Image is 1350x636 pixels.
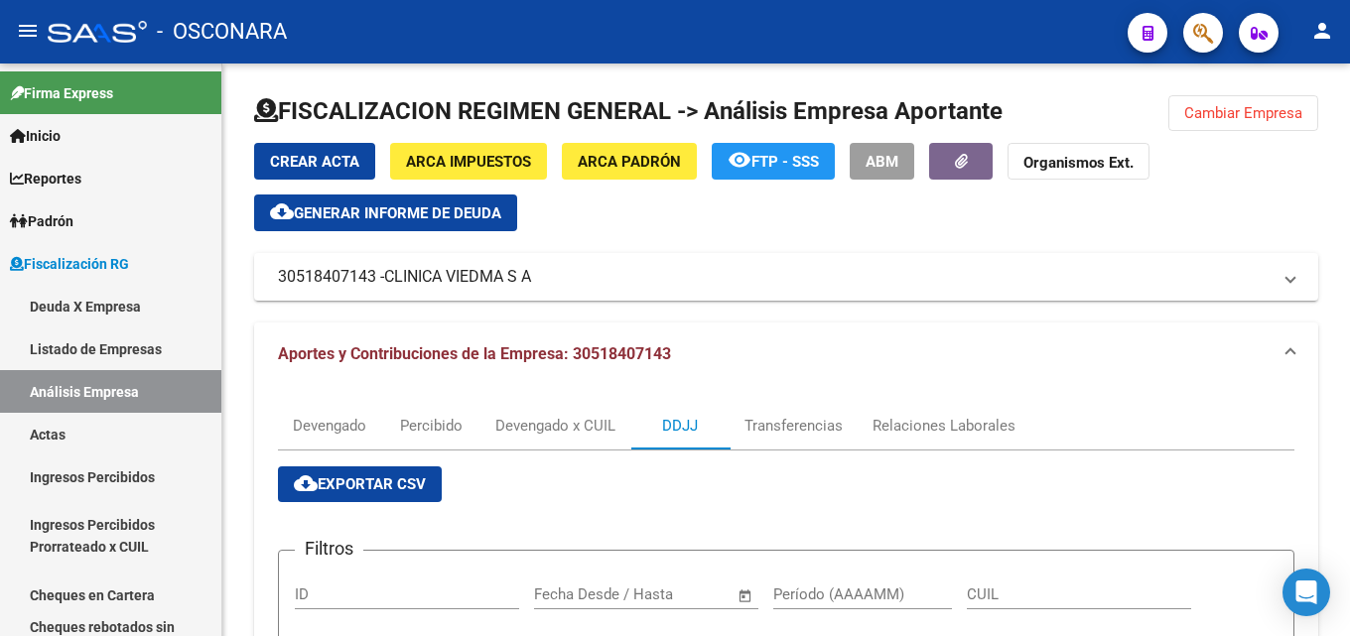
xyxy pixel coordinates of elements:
button: ABM [850,143,914,180]
span: FTP - SSS [751,153,819,171]
h1: FISCALIZACION REGIMEN GENERAL -> Análisis Empresa Aportante [254,95,1003,127]
div: Devengado x CUIL [495,415,615,437]
mat-expansion-panel-header: Aportes y Contribuciones de la Empresa: 30518407143 [254,322,1318,386]
button: Generar informe de deuda [254,194,517,231]
mat-icon: cloud_download [294,471,318,495]
mat-panel-title: 30518407143 - [278,266,1271,288]
span: Generar informe de deuda [294,204,501,222]
div: Devengado [293,415,366,437]
button: Open calendar [735,584,757,607]
span: ARCA Padrón [578,153,681,171]
span: ARCA Impuestos [406,153,531,171]
mat-icon: remove_red_eye [728,148,751,172]
input: Fecha inicio [534,585,614,603]
span: Crear Acta [270,153,359,171]
h3: Filtros [295,535,363,563]
mat-expansion-panel-header: 30518407143 -CLINICA VIEDMA S A [254,253,1318,301]
button: ARCA Padrón [562,143,697,180]
span: Exportar CSV [294,475,426,493]
div: DDJJ [662,415,698,437]
button: FTP - SSS [712,143,835,180]
div: Transferencias [744,415,843,437]
span: - OSCONARA [157,10,287,54]
div: Open Intercom Messenger [1282,569,1330,616]
mat-icon: person [1310,19,1334,43]
input: Fecha fin [632,585,729,603]
button: Crear Acta [254,143,375,180]
span: Fiscalización RG [10,253,129,275]
mat-icon: menu [16,19,40,43]
button: Exportar CSV [278,466,442,502]
div: Relaciones Laborales [873,415,1015,437]
button: Cambiar Empresa [1168,95,1318,131]
span: ABM [866,153,898,171]
span: CLINICA VIEDMA S A [384,266,531,288]
span: Reportes [10,168,81,190]
span: Padrón [10,210,73,232]
button: Organismos Ext. [1008,143,1149,180]
strong: Organismos Ext. [1023,154,1134,172]
span: Aportes y Contribuciones de la Empresa: 30518407143 [278,344,671,363]
span: Firma Express [10,82,113,104]
mat-icon: cloud_download [270,199,294,223]
button: ARCA Impuestos [390,143,547,180]
span: Cambiar Empresa [1184,104,1302,122]
div: Percibido [400,415,463,437]
span: Inicio [10,125,61,147]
